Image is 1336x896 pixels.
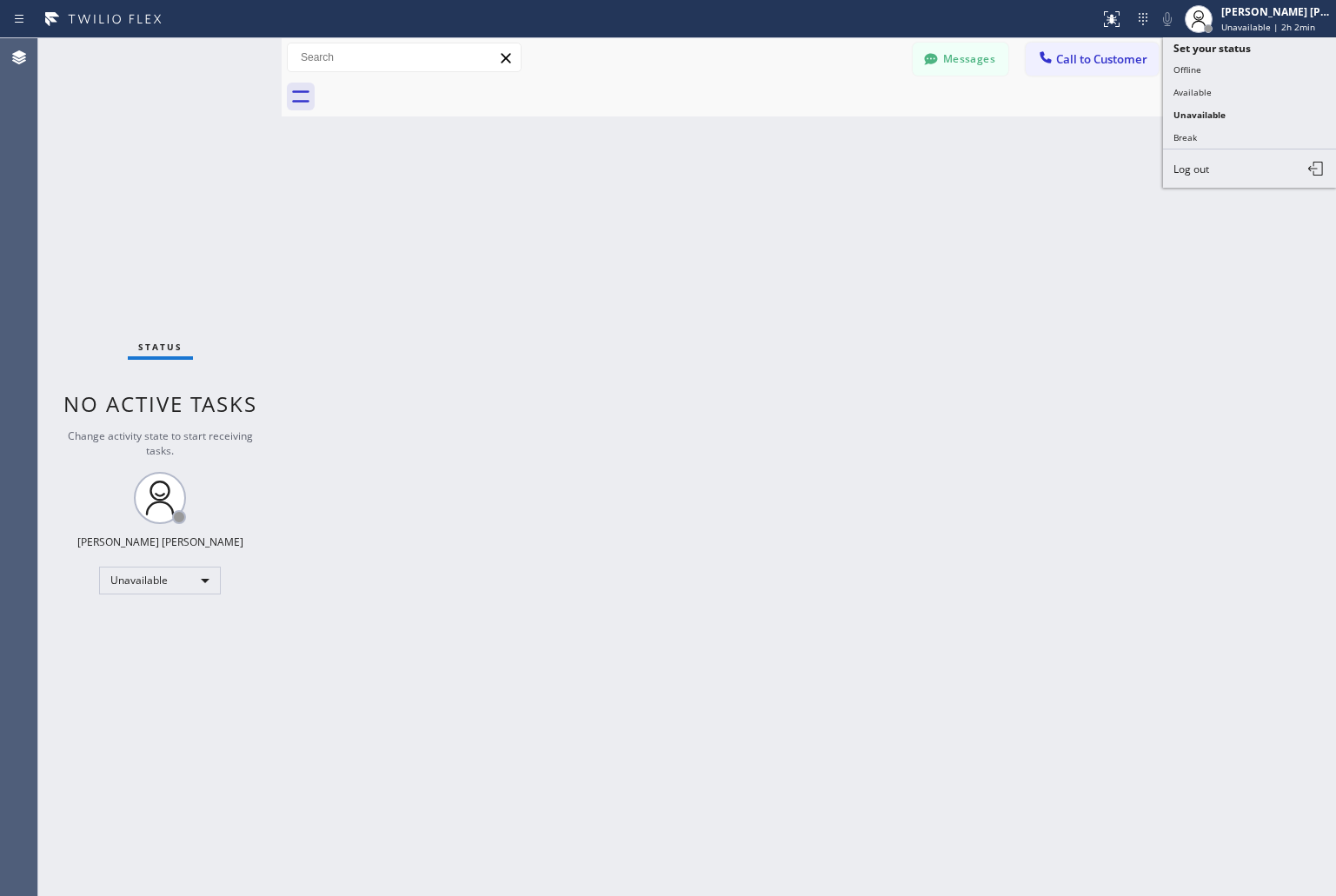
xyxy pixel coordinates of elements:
span: Status [138,341,183,353]
div: [PERSON_NAME] [PERSON_NAME] [1221,4,1331,19]
button: Call to Customer [1026,43,1159,76]
div: Unavailable [99,567,221,594]
span: Unavailable | 2h 2min [1221,21,1315,33]
button: Messages [913,43,1008,76]
span: Call to Customer [1056,51,1147,67]
button: Mute [1155,7,1180,31]
input: Search [288,43,521,71]
div: [PERSON_NAME] [PERSON_NAME] [77,534,243,549]
span: Change activity state to start receiving tasks. [68,428,253,458]
span: No active tasks [63,389,257,418]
